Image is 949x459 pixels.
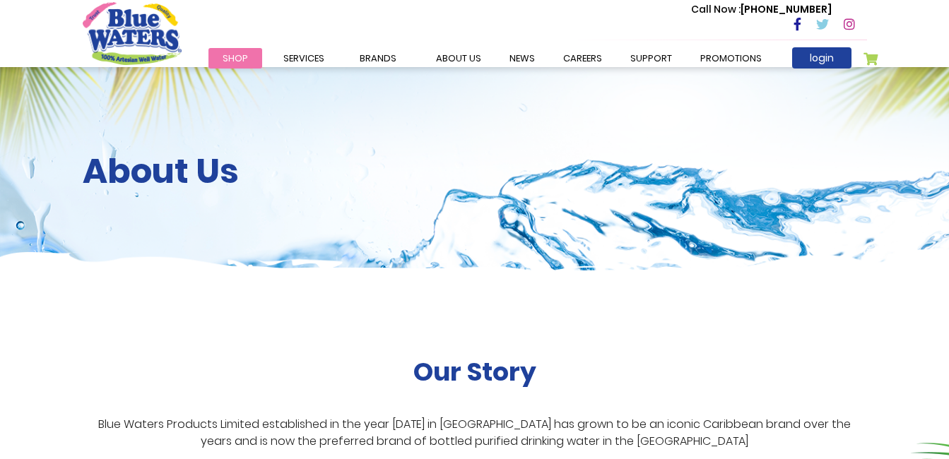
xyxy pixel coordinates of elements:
a: News [495,48,549,68]
p: [PHONE_NUMBER] [691,2,832,17]
span: Call Now : [691,2,741,16]
h2: About Us [83,151,867,192]
a: support [616,48,686,68]
a: Promotions [686,48,776,68]
a: about us [422,48,495,68]
a: store logo [83,2,182,64]
span: Shop [223,52,248,65]
a: careers [549,48,616,68]
a: login [792,47,851,68]
p: Blue Waters Products Limited established in the year [DATE] in [GEOGRAPHIC_DATA] has grown to be ... [83,416,867,450]
h2: Our Story [413,357,536,387]
span: Services [283,52,324,65]
span: Brands [360,52,396,65]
